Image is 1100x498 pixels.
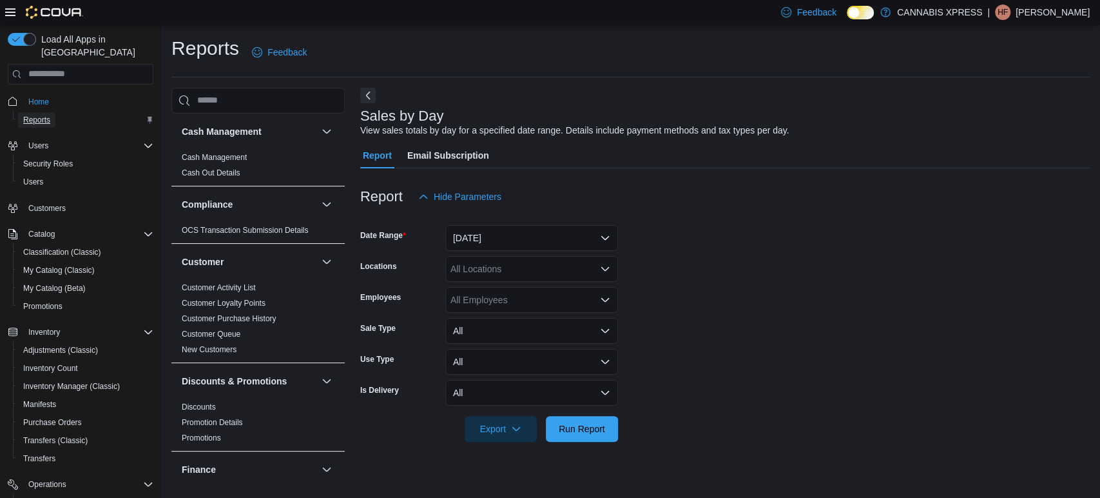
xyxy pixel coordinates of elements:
[3,92,159,111] button: Home
[18,379,125,394] a: Inventory Manager (Classic)
[319,373,334,389] button: Discounts & Promotions
[18,112,153,128] span: Reports
[182,283,256,293] span: Customer Activity List
[182,314,276,323] a: Customer Purchase History
[23,138,53,154] button: Users
[23,226,153,242] span: Catalog
[13,413,159,432] button: Purchase Orders
[445,225,618,251] button: [DATE]
[23,177,43,187] span: Users
[182,433,221,443] span: Promotions
[23,417,82,428] span: Purchase Orders
[182,375,316,388] button: Discounts & Promotions
[987,5,990,20] p: |
[182,225,309,235] span: OCS Transaction Submission Details
[3,199,159,217] button: Customers
[995,5,1010,20] div: Hailey Fitzpatrick
[182,299,265,308] a: Customer Loyalty Points
[171,399,345,451] div: Discounts & Promotions
[23,381,120,392] span: Inventory Manager (Classic)
[13,155,159,173] button: Security Roles
[360,385,399,395] label: Is Delivery
[360,354,394,364] label: Use Type
[182,417,243,428] span: Promotion Details
[3,225,159,243] button: Catalog
[182,255,316,268] button: Customer
[13,395,159,413] button: Manifests
[847,6,874,19] input: Dark Mode
[445,349,618,375] button: All
[182,152,247,163] span: Cash Management
[182,463,316,476] button: Finance
[360,124,789,137] div: View sales totals by day for a specified date range. Details include payment methods and tax type...
[360,88,376,103] button: Next
[413,184,507,210] button: Hide Parameters
[319,254,334,270] button: Customer
[171,35,239,61] h1: Reports
[23,283,86,294] span: My Catalog (Beta)
[18,361,153,376] span: Inventory Count
[23,324,153,340] span: Inventory
[182,153,247,162] a: Cash Management
[182,198,316,211] button: Compliance
[28,141,48,151] span: Users
[360,323,396,334] label: Sale Type
[182,314,276,324] span: Customer Purchase History
[319,124,334,139] button: Cash Management
[600,264,610,274] button: Open list of options
[13,377,159,395] button: Inventory Manager (Classic)
[363,143,392,168] span: Report
[23,138,153,154] span: Users
[18,299,68,314] a: Promotions
[13,261,159,279] button: My Catalog (Classic)
[18,281,91,296] a: My Catalog (Beta)
[319,462,334,477] button: Finance
[23,247,101,257] span: Classification (Classic)
[18,397,153,412] span: Manifests
[18,451,61,466] a: Transfers
[18,174,48,190] a: Users
[182,125,316,138] button: Cash Management
[360,189,403,204] h3: Report
[559,423,605,435] span: Run Report
[18,415,87,430] a: Purchase Orders
[28,203,66,214] span: Customers
[18,433,153,448] span: Transfers (Classic)
[171,223,345,243] div: Compliance
[13,297,159,315] button: Promotions
[23,265,95,275] span: My Catalog (Classic)
[23,477,72,492] button: Operations
[360,261,397,272] label: Locations
[182,344,236,355] span: New Customers
[18,379,153,394] span: Inventory Manager (Classic)
[182,463,216,476] h3: Finance
[182,283,256,292] a: Customer Activity List
[23,363,78,373] span: Inventory Count
[28,479,66,490] span: Operations
[23,324,65,340] button: Inventory
[3,323,159,341] button: Inventory
[18,112,55,128] a: Reports
[18,343,153,358] span: Adjustments (Classic)
[360,108,444,124] h3: Sales by Day
[3,475,159,493] button: Operations
[171,280,345,363] div: Customer
[18,343,103,358] a: Adjustments (Classic)
[18,397,61,412] a: Manifests
[182,329,240,339] span: Customer Queue
[360,292,401,303] label: Employees
[23,159,73,169] span: Security Roles
[445,380,618,406] button: All
[472,416,529,442] span: Export
[18,244,153,260] span: Classification (Classic)
[18,299,153,314] span: Promotions
[13,450,159,468] button: Transfers
[182,402,216,412] span: Discounts
[18,156,153,172] span: Security Roles
[267,46,307,59] span: Feedback
[18,281,153,296] span: My Catalog (Beta)
[23,399,56,410] span: Manifests
[847,19,847,20] span: Dark Mode
[28,229,55,239] span: Catalog
[465,416,537,442] button: Export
